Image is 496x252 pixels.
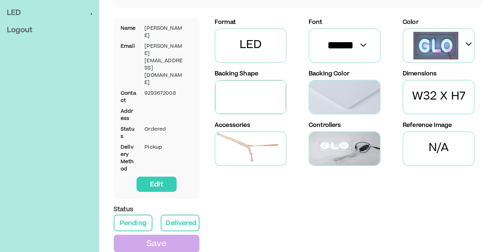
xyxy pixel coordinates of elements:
[144,43,184,87] p: [PERSON_NAME][EMAIL_ADDRESS][DOMAIN_NAME]
[119,217,148,228] p: Pending
[144,90,184,97] p: 9293672008
[309,81,380,114] img: BackingImage
[144,126,184,133] p: Ordered
[121,43,136,50] p: Email
[403,70,437,78] p: Dimensions
[121,90,136,105] p: Contact
[240,37,262,54] p: LED
[309,121,341,130] p: Controllers
[121,108,136,123] p: Address
[114,206,199,215] p: Status
[309,132,380,165] img: ControllerImage
[144,25,184,40] p: [PERSON_NAME]
[144,144,184,151] p: pickup
[309,70,349,78] p: Backing Color
[7,8,90,18] span: LED
[429,140,449,157] p: N/A
[412,89,465,105] p: W32 X H7
[215,132,286,165] img: CableImage
[215,121,250,130] p: Accessories
[215,70,258,78] p: Backing Shape
[7,25,92,36] span: Logout
[114,215,152,231] button: Pending
[141,179,172,190] p: Edit
[161,215,199,231] button: Delivered
[413,32,458,59] img: Img Image https://glo-studio-resources.s3.amazonaws.com/46b97625-d97f-4ee7-83c8-0c2c267022d2-Mgai...
[309,18,322,27] p: Font
[215,18,236,27] p: Format
[121,126,136,141] p: Status
[215,81,286,114] img: CustomBackingImage
[403,18,419,27] p: Color
[121,144,136,173] p: Delivery Method
[137,177,177,192] button: Edit
[121,25,136,32] p: Name
[118,237,195,251] p: Save
[166,217,195,228] p: Delivered
[403,121,452,130] p: Reference Image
